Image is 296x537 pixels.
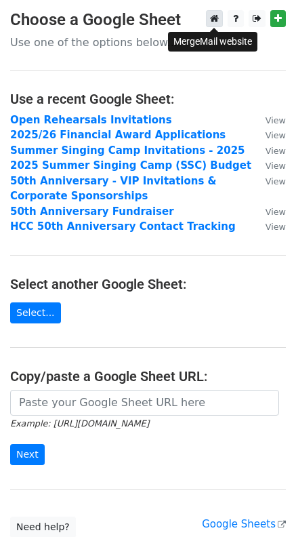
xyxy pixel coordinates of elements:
a: Google Sheets [202,518,286,530]
small: View [266,222,286,232]
a: 2025/26 Financial Award Applications [10,129,226,141]
input: Paste your Google Sheet URL here [10,390,279,416]
small: View [266,146,286,156]
div: MergeMail website [168,32,257,52]
h4: Select another Google Sheet: [10,276,286,292]
iframe: Chat Widget [228,472,296,537]
a: 50th Anniversary Fundraiser [10,205,174,218]
a: View [252,129,286,141]
input: Next [10,444,45,465]
p: Use one of the options below... [10,35,286,49]
a: View [252,144,286,157]
a: 2025 Summer Singing Camp (SSC) Budget [10,159,251,172]
small: Example: [URL][DOMAIN_NAME] [10,418,149,429]
h3: Choose a Google Sheet [10,10,286,30]
small: View [266,176,286,186]
small: View [266,161,286,171]
a: View [252,220,286,233]
a: View [252,114,286,126]
a: View [252,205,286,218]
small: View [266,207,286,217]
small: View [266,115,286,125]
a: 50th Anniversary - VIP Invitations & Corporate Sponsorships [10,175,217,203]
h4: Copy/paste a Google Sheet URL: [10,368,286,384]
a: View [252,175,286,187]
a: Select... [10,302,61,323]
a: View [252,159,286,172]
a: Summer Singing Camp Invitations - 2025 [10,144,245,157]
a: Open Rehearsals Invitations [10,114,172,126]
h4: Use a recent Google Sheet: [10,91,286,107]
a: HCC 50th Anniversary Contact Tracking [10,220,236,233]
small: View [266,130,286,140]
